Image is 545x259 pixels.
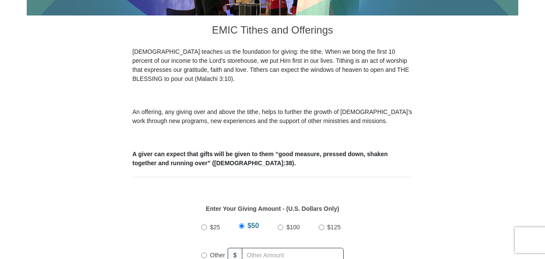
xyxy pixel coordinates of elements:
[132,47,413,83] p: [DEMOGRAPHIC_DATA] teaches us the foundation for giving: the tithe. When we bring the first 10 pe...
[210,224,220,231] span: $25
[210,252,225,259] span: Other
[132,108,413,126] p: An offering, any giving over and above the tithe, helps to further the growth of [DEMOGRAPHIC_DAT...
[247,222,259,229] span: $50
[286,224,300,231] span: $100
[132,15,413,47] h3: EMIC Tithes and Offerings
[132,151,388,166] b: A giver can expect that gifts will be given to them “good measure, pressed down, shaken together ...
[206,205,339,212] strong: Enter Your Giving Amount - (U.S. Dollars Only)
[327,224,341,231] span: $125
